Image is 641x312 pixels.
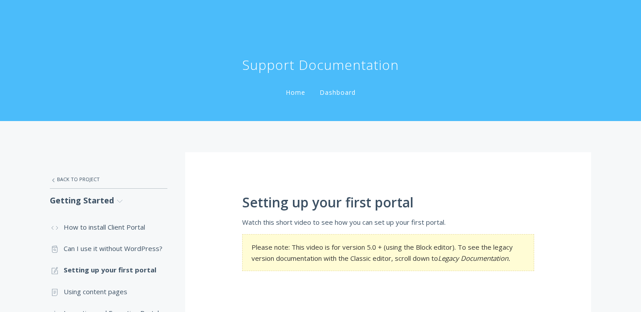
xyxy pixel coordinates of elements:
[242,56,399,74] h1: Support Documentation
[242,195,534,210] h1: Setting up your first portal
[242,217,534,227] p: Watch this short video to see how you can set up your first portal.
[242,234,534,271] section: Please note: This video is for version 5.0 + (using the Block editor). To see the legacy version ...
[50,281,167,302] a: Using content pages
[50,170,167,189] a: Back to Project
[50,259,167,280] a: Setting up your first portal
[284,88,307,97] a: Home
[50,216,167,238] a: How to install Client Portal
[438,254,510,263] em: Legacy Documentation.
[318,88,357,97] a: Dashboard
[50,189,167,212] a: Getting Started
[50,238,167,259] a: Can I use it without WordPress?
